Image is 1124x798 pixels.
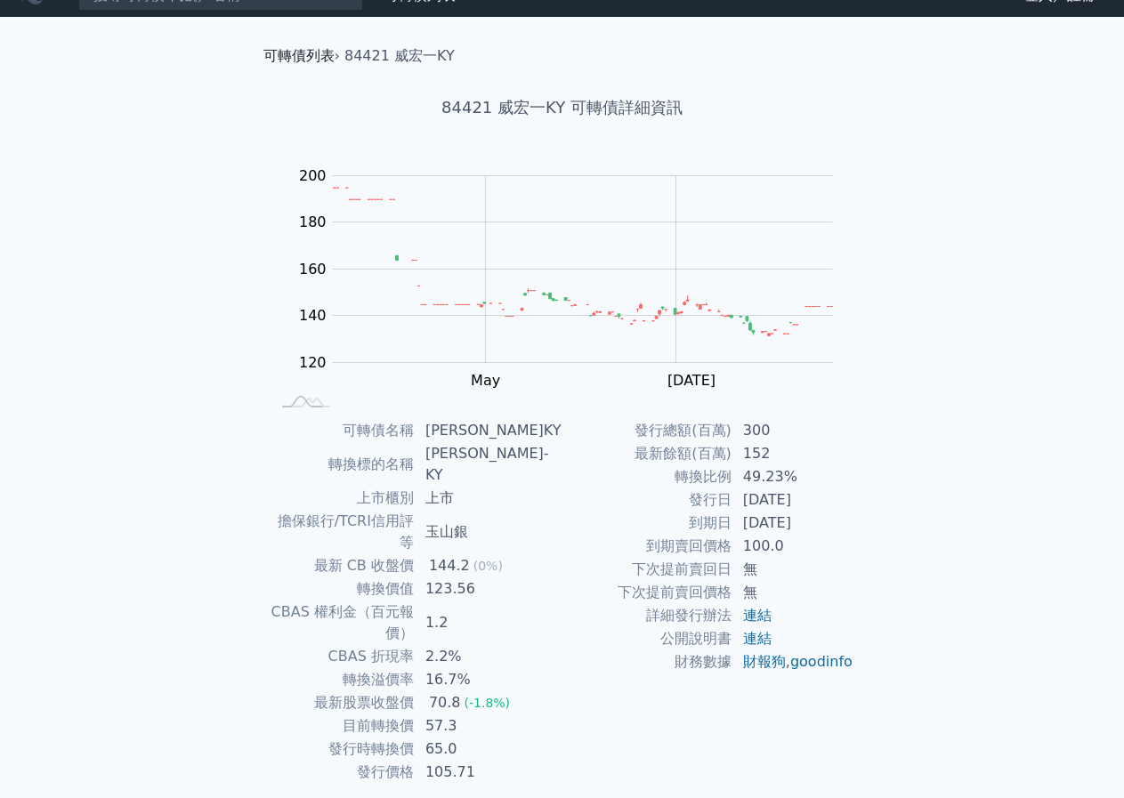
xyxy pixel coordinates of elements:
li: 84421 威宏一KY [344,45,455,67]
td: 轉換標的名稱 [271,442,415,487]
td: 最新餘額(百萬) [562,442,732,465]
tspan: 200 [299,167,327,184]
td: 到期賣回價格 [562,535,732,558]
a: 連結 [743,630,772,647]
g: Series [333,188,832,335]
td: [PERSON_NAME]-KY [415,442,562,487]
td: 105.71 [415,761,562,784]
td: 目前轉換價 [271,714,415,738]
td: 發行時轉換價 [271,738,415,761]
iframe: Chat Widget [1035,713,1124,798]
tspan: 180 [299,214,327,230]
td: 玉山銀 [415,510,562,554]
td: 57.3 [415,714,562,738]
td: 無 [732,581,854,604]
td: 下次提前賣回價格 [562,581,732,604]
td: 轉換比例 [562,465,732,488]
li: › [263,45,340,67]
td: 2.2% [415,645,562,668]
a: 財報狗 [743,653,786,670]
a: 可轉債列表 [263,47,335,64]
td: 16.7% [415,668,562,691]
td: 公開說明書 [562,627,732,650]
td: , [732,650,854,673]
td: 發行日 [562,488,732,512]
span: (-1.8%) [465,696,511,710]
td: CBAS 權利金（百元報價） [271,601,415,645]
td: 65.0 [415,738,562,761]
td: 最新股票收盤價 [271,691,415,714]
td: 轉換價值 [271,577,415,601]
td: [PERSON_NAME]KY [415,419,562,442]
div: 144.2 [425,555,473,576]
td: 上市 [415,487,562,510]
div: 聊天小工具 [1035,713,1124,798]
td: 詳細發行辦法 [562,604,732,627]
td: 財務數據 [562,650,732,673]
td: 到期日 [562,512,732,535]
td: [DATE] [732,488,854,512]
td: 轉換溢價率 [271,668,415,691]
td: 發行總額(百萬) [562,419,732,442]
td: [DATE] [732,512,854,535]
g: Chart [290,167,860,389]
td: 上市櫃別 [271,487,415,510]
td: 發行價格 [271,761,415,784]
td: 49.23% [732,465,854,488]
a: goodinfo [790,653,853,670]
td: 100.0 [732,535,854,558]
td: 擔保銀行/TCRI信用評等 [271,510,415,554]
td: 152 [732,442,854,465]
div: 70.8 [425,692,465,713]
td: CBAS 折現率 [271,645,415,668]
td: 下次提前賣回日 [562,558,732,581]
tspan: 160 [299,261,327,278]
tspan: 120 [299,354,327,371]
tspan: 140 [299,307,327,324]
h1: 84421 威宏一KY 可轉債詳細資訊 [249,95,876,120]
a: 連結 [743,607,772,624]
tspan: May [471,372,500,389]
span: (0%) [473,559,503,573]
td: 300 [732,419,854,442]
td: 無 [732,558,854,581]
td: 可轉債名稱 [271,419,415,442]
td: 1.2 [415,601,562,645]
tspan: [DATE] [667,372,716,389]
td: 最新 CB 收盤價 [271,554,415,577]
td: 123.56 [415,577,562,601]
